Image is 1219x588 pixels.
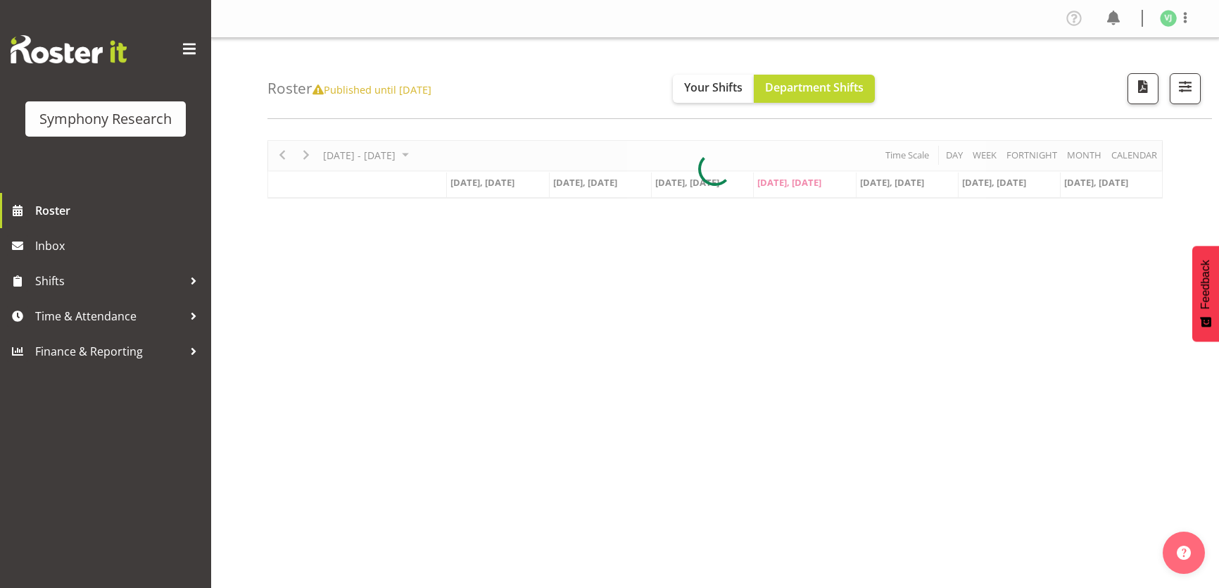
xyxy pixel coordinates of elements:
[35,341,183,362] span: Finance & Reporting
[11,35,127,63] img: Rosterit website logo
[35,270,183,292] span: Shifts
[1170,73,1201,104] button: Filter Shifts
[1199,260,1212,309] span: Feedback
[312,82,431,96] span: Published until [DATE]
[35,200,204,221] span: Roster
[1177,546,1191,560] img: help-xxl-2.png
[754,75,875,103] button: Department Shifts
[267,80,431,96] h4: Roster
[673,75,754,103] button: Your Shifts
[1192,246,1219,342] button: Feedback - Show survey
[765,80,864,95] span: Department Shifts
[39,108,172,130] div: Symphony Research
[35,306,183,327] span: Time & Attendance
[1128,73,1158,104] button: Download a PDF of the roster according to the set date range.
[684,80,743,95] span: Your Shifts
[1160,10,1177,27] img: vishal-jain1986.jpg
[35,235,204,256] span: Inbox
